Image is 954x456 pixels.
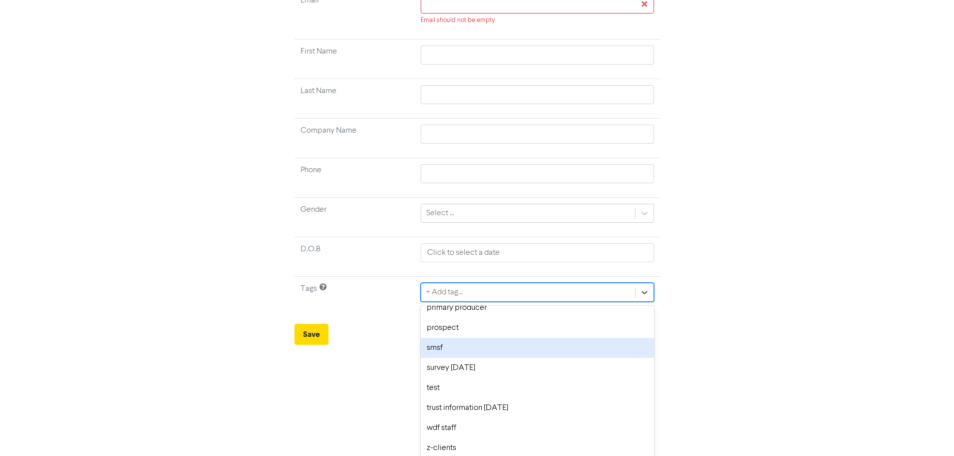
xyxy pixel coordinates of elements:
iframe: Chat Widget [904,408,954,456]
div: test [421,378,654,398]
div: survey [DATE] [421,358,654,378]
div: + Add tag... [426,286,463,298]
div: trust information [DATE] [421,398,654,418]
div: smsf [421,338,654,358]
td: Gender [294,198,415,237]
div: Select ... [426,207,454,219]
button: Save [294,324,329,345]
td: Tags [294,277,415,316]
td: D.O.B [294,237,415,277]
div: Email should not be empty [421,16,654,25]
input: Click to select a date [421,243,654,262]
div: prospect [421,318,654,338]
td: First Name [294,40,415,79]
td: Company Name [294,119,415,158]
td: Last Name [294,79,415,119]
div: primary producer [421,298,654,318]
div: wdf staff [421,418,654,438]
td: Phone [294,158,415,198]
